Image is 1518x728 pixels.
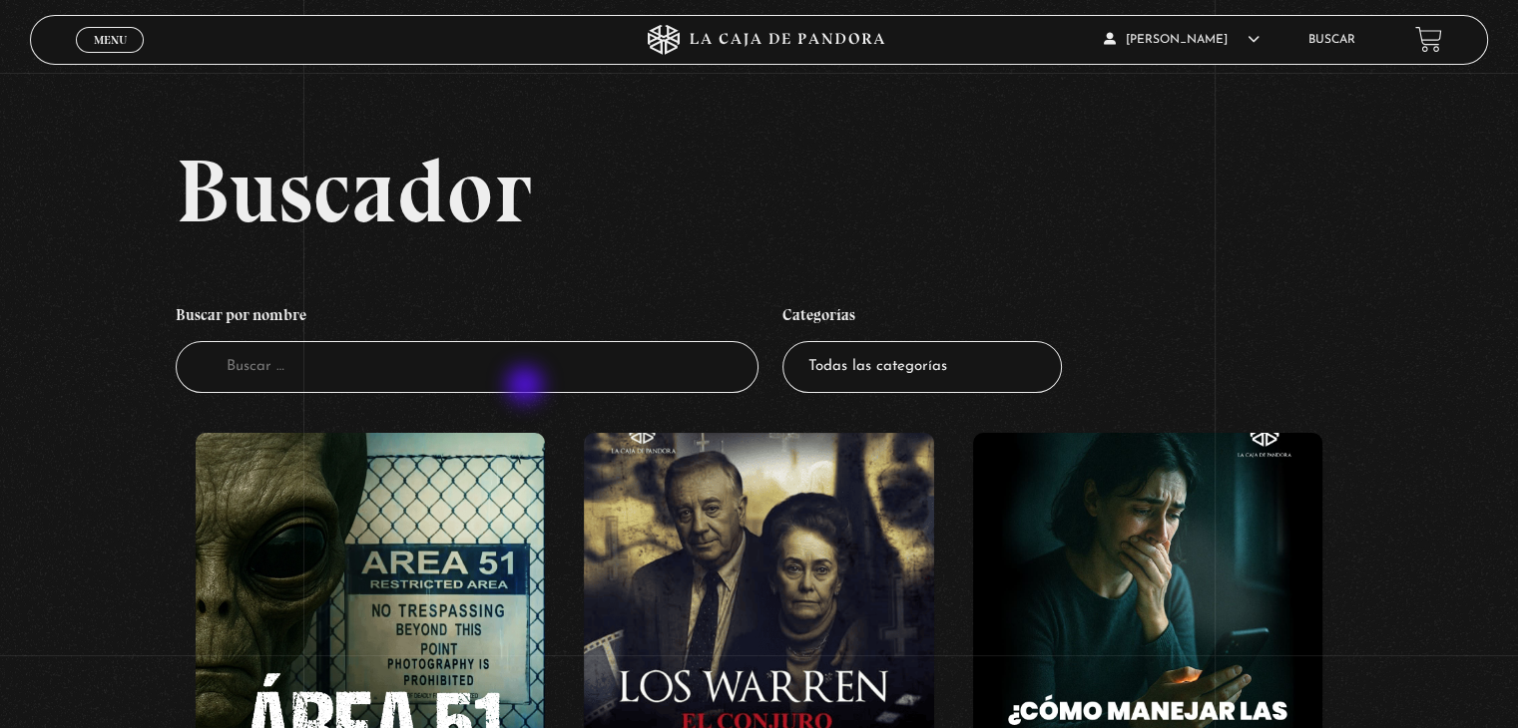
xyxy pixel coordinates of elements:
a: View your shopping cart [1415,26,1442,53]
a: Buscar [1308,34,1355,46]
h4: Categorías [782,295,1062,341]
span: Cerrar [87,50,134,64]
h4: Buscar por nombre [176,295,759,341]
h2: Buscador [176,146,1487,235]
span: Menu [94,34,127,46]
span: [PERSON_NAME] [1104,34,1260,46]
